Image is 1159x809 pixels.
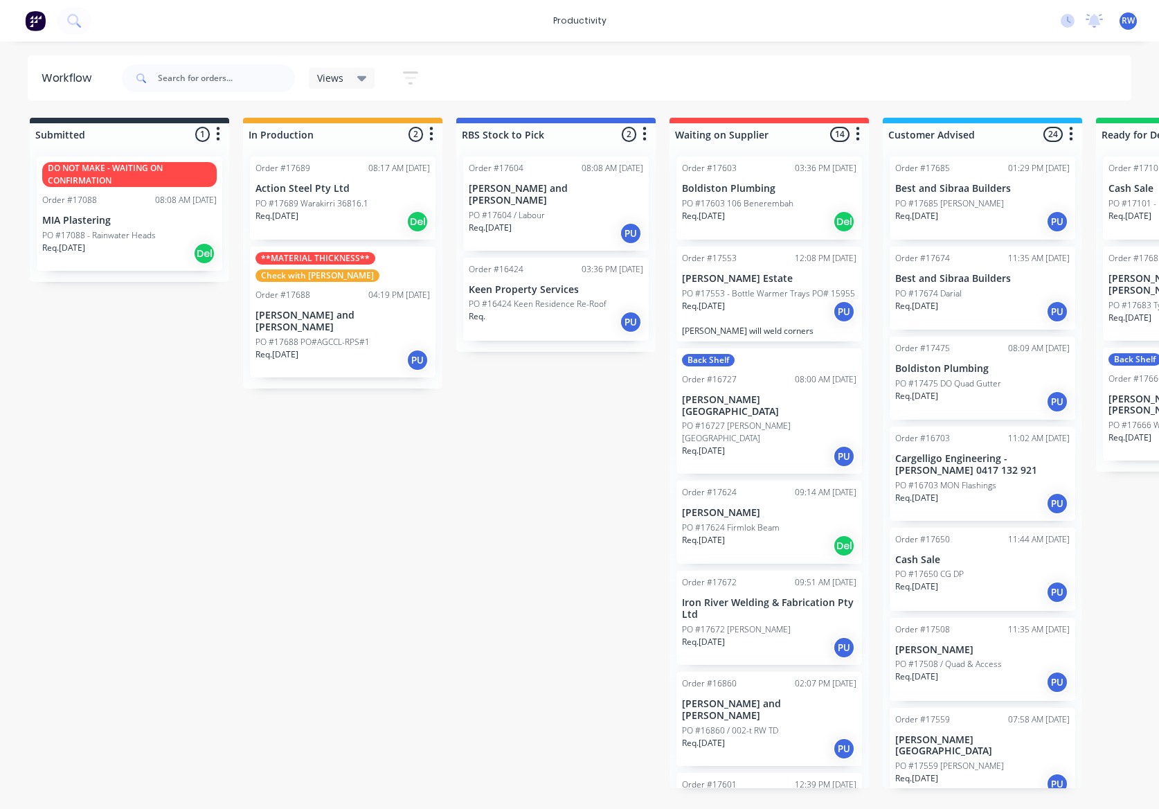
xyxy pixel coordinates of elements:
div: PU [833,445,855,468]
p: [PERSON_NAME] will weld corners [682,326,856,336]
div: PU [1046,211,1068,233]
p: Req. [469,310,485,323]
p: Cash Sale [895,554,1070,566]
p: Req. [DATE] [682,445,725,457]
div: PU [1046,492,1068,515]
p: PO #16424 Keen Residence Re-Roof [469,298,607,310]
img: Factory [25,10,46,31]
p: MIA Plastering [42,215,217,226]
p: Req. [DATE] [1108,210,1151,222]
div: Order #17689 [255,162,310,175]
div: Check with [PERSON_NAME] [255,269,379,282]
div: 09:51 AM [DATE] [795,576,856,589]
p: PO #16860 / 002-t RW TD [682,724,778,737]
div: 08:08 AM [DATE] [582,162,643,175]
div: Back Shelf [682,354,735,366]
p: PO #17553 - Bottle Warmer Trays PO# 15955 [682,287,855,300]
p: Req. [DATE] [1108,312,1151,324]
p: Req. [DATE] [469,222,512,234]
div: 12:39 PM [DATE] [795,779,856,791]
p: Iron River Welding & Fabrication Pty Ltd [682,597,856,621]
p: PO #17689 Warakirri 36816.1 [255,197,368,210]
p: [PERSON_NAME] and [PERSON_NAME] [255,310,430,333]
p: Keen Property Services [469,284,643,296]
div: Order #1762409:14 AM [DATE][PERSON_NAME]PO #17624 Firmlok BeamReq.[DATE]Del [676,481,862,564]
p: Req. [DATE] [682,300,725,312]
p: Req. [DATE] [895,210,938,222]
div: **MATERIAL THICKNESS** [255,252,375,265]
p: Req. [DATE] [682,210,725,222]
p: PO #16703 MON Flashings [895,479,996,492]
p: PO #17674 Darial [895,287,962,300]
div: 08:08 AM [DATE] [155,194,217,206]
div: 08:09 AM [DATE] [1008,342,1070,355]
div: Order #16703 [895,432,950,445]
p: Req. [DATE] [895,772,938,785]
p: Best and Sibraa Builders [895,183,1070,195]
div: Order #17601 [682,779,737,791]
div: Order #1767209:51 AM [DATE]Iron River Welding & Fabrication Pty LtdPO #17672 [PERSON_NAME]Req.[DA... [676,571,862,665]
p: PO #17672 [PERSON_NAME] [682,623,791,636]
p: PO #17475 DO Quad Gutter [895,377,1001,390]
p: PO #17688 PO#AGCCL-RPS#1 [255,336,370,348]
div: Order #17688 [255,289,310,301]
p: Req. [DATE] [895,670,938,683]
div: Del [406,211,429,233]
div: 11:02 AM [DATE] [1008,432,1070,445]
div: Order #17674 [895,252,950,265]
div: Workflow [42,70,98,87]
div: Order #1768501:29 PM [DATE]Best and Sibraa BuildersPO #17685 [PERSON_NAME]Req.[DATE]PU [890,157,1075,240]
div: productivity [546,10,613,31]
div: DO NOT MAKE - WAITING ON CONFIRMATION [42,162,217,187]
p: Req. [DATE] [682,636,725,648]
div: Order #1750811:35 AM [DATE][PERSON_NAME]PO #17508 / Quad & AccessReq.[DATE]PU [890,618,1075,701]
div: 03:36 PM [DATE] [795,162,856,175]
div: PU [1046,301,1068,323]
div: PU [833,301,855,323]
div: Order #1642403:36 PM [DATE]Keen Property ServicesPO #16424 Keen Residence Re-RoofReq.PU [463,258,649,341]
div: PU [1046,773,1068,795]
div: 12:08 PM [DATE] [795,252,856,265]
div: Order #16727 [682,373,737,386]
span: Views [317,71,343,85]
div: Order #17672 [682,576,737,589]
div: PU [833,637,855,659]
p: Req. [DATE] [682,534,725,546]
div: PU [833,738,855,760]
p: PO #17650 CG DP [895,568,964,580]
p: Req. [DATE] [895,390,938,402]
div: 08:17 AM [DATE] [368,162,430,175]
div: PU [1046,581,1068,603]
div: PU [406,349,429,371]
div: Del [833,211,855,233]
div: Order #1760408:08 AM [DATE][PERSON_NAME] and [PERSON_NAME]PO #17604 / LabourReq.[DATE]PU [463,157,649,251]
div: Order #17508 [895,623,950,636]
div: Order #1760303:36 PM [DATE]Boldiston PlumbingPO #17603 106 BenerembahReq.[DATE]Del [676,157,862,240]
div: Order #17604 [469,162,523,175]
p: Action Steel Pty Ltd [255,183,430,195]
div: Order #1686002:07 PM [DATE][PERSON_NAME] and [PERSON_NAME]PO #16860 / 002-t RW TDReq.[DATE]PU [676,672,862,766]
p: Req. [DATE] [255,210,298,222]
input: Search for orders... [158,64,295,92]
div: Order #1765011:44 AM [DATE]Cash SalePO #17650 CG DPReq.[DATE]PU [890,528,1075,611]
div: PU [620,222,642,245]
div: PU [1046,391,1068,413]
p: PO #17603 106 Benerembah [682,197,793,210]
p: PO #17088 - Rainwater Heads [42,229,156,242]
p: Cargelligo Engineering - [PERSON_NAME] 0417 132 921 [895,453,1070,477]
div: Order #17603 [682,162,737,175]
div: Back ShelfOrder #1672708:00 AM [DATE][PERSON_NAME][GEOGRAPHIC_DATA]PO #16727 [PERSON_NAME][GEOGRA... [676,348,862,474]
div: Order #1670311:02 AM [DATE]Cargelligo Engineering - [PERSON_NAME] 0417 132 921PO #16703 MON Flash... [890,427,1075,521]
div: Order #17553 [682,252,737,265]
div: 04:19 PM [DATE] [368,289,430,301]
div: Order #17475 [895,342,950,355]
p: Best and Sibraa Builders [895,273,1070,285]
div: 08:00 AM [DATE] [795,373,856,386]
div: 02:07 PM [DATE] [795,677,856,690]
div: Order #17685 [895,162,950,175]
p: Req. [DATE] [895,492,938,504]
p: Req. [DATE] [895,580,938,593]
p: PO #16727 [PERSON_NAME][GEOGRAPHIC_DATA] [682,420,856,445]
div: 01:29 PM [DATE] [1008,162,1070,175]
div: Order #1755312:08 PM [DATE][PERSON_NAME] EstatePO #17553 - Bottle Warmer Trays PO# 15955Req.[DATE... [676,247,862,341]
